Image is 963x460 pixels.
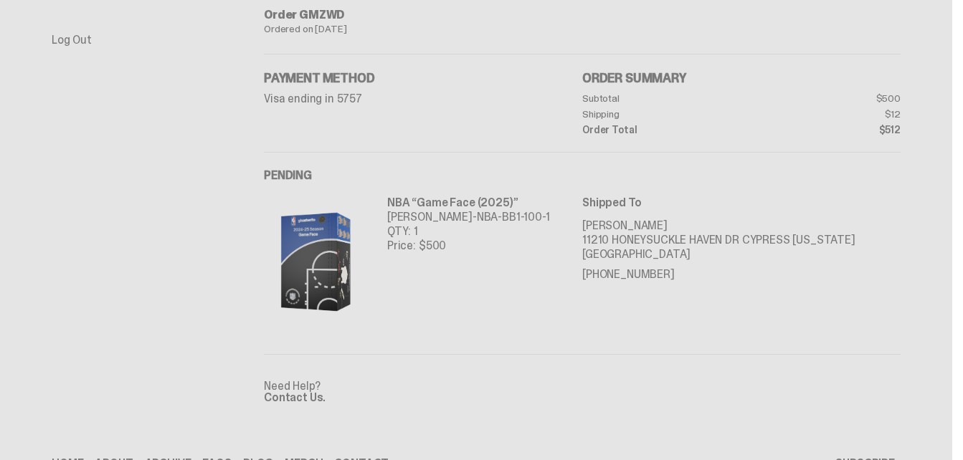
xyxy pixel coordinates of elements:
[582,109,741,119] dt: Shipping
[582,219,901,233] p: [PERSON_NAME]
[387,239,550,253] p: Price: $500
[582,196,901,210] p: Shipped To
[264,354,901,403] div: Need Help?
[264,93,582,105] p: Visa ending in 5757
[387,196,550,210] p: NBA “Game Face (2025)”
[264,72,582,85] h5: Payment Method
[264,390,326,405] a: Contact Us.
[582,93,741,103] dt: Subtotal
[582,72,901,85] h5: Order Summary
[387,210,550,224] p: [PERSON_NAME]-NBA-BB1-100-1
[741,109,901,119] dd: $12
[387,224,550,239] p: QTY: 1
[582,267,901,282] p: [PHONE_NUMBER]
[264,170,901,181] h6: Pending
[264,9,901,21] div: Order GMZWD
[741,125,901,135] dd: $512
[582,247,901,262] p: [GEOGRAPHIC_DATA]
[741,93,901,103] dd: $500
[582,125,741,135] dt: Order Total
[52,32,92,47] a: Log Out
[582,233,901,247] p: 11210 HONEYSUCKLE HAVEN DR CYPRESS [US_STATE]
[264,24,901,34] div: Ordered on [DATE]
